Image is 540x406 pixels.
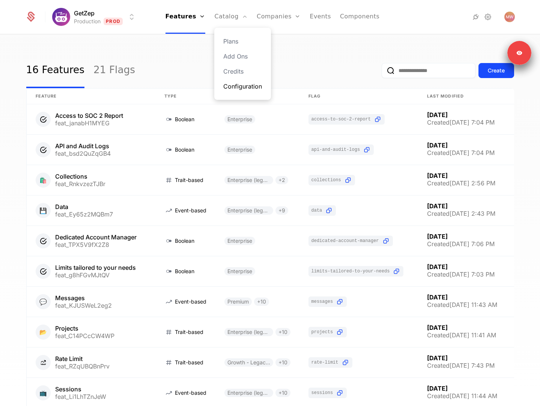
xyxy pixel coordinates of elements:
[93,53,135,88] a: 21 Flags
[223,52,262,61] a: Add Ons
[504,12,515,22] img: Matt Wood
[223,37,262,46] a: Plans
[471,12,480,21] a: Integrations
[74,18,101,25] div: Production
[223,67,262,76] a: Credits
[223,82,262,91] a: Configuration
[483,12,492,21] a: Settings
[418,89,506,104] th: Last Modified
[26,53,84,88] a: 16 Features
[54,9,136,25] button: Select environment
[155,89,215,104] th: Type
[27,89,155,104] th: Feature
[299,89,418,104] th: Flag
[488,67,505,74] div: Create
[104,18,123,25] span: Prod
[52,8,70,26] img: GetZep
[478,63,514,78] button: Create
[74,9,95,18] span: GetZep
[504,12,515,22] button: Open user button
